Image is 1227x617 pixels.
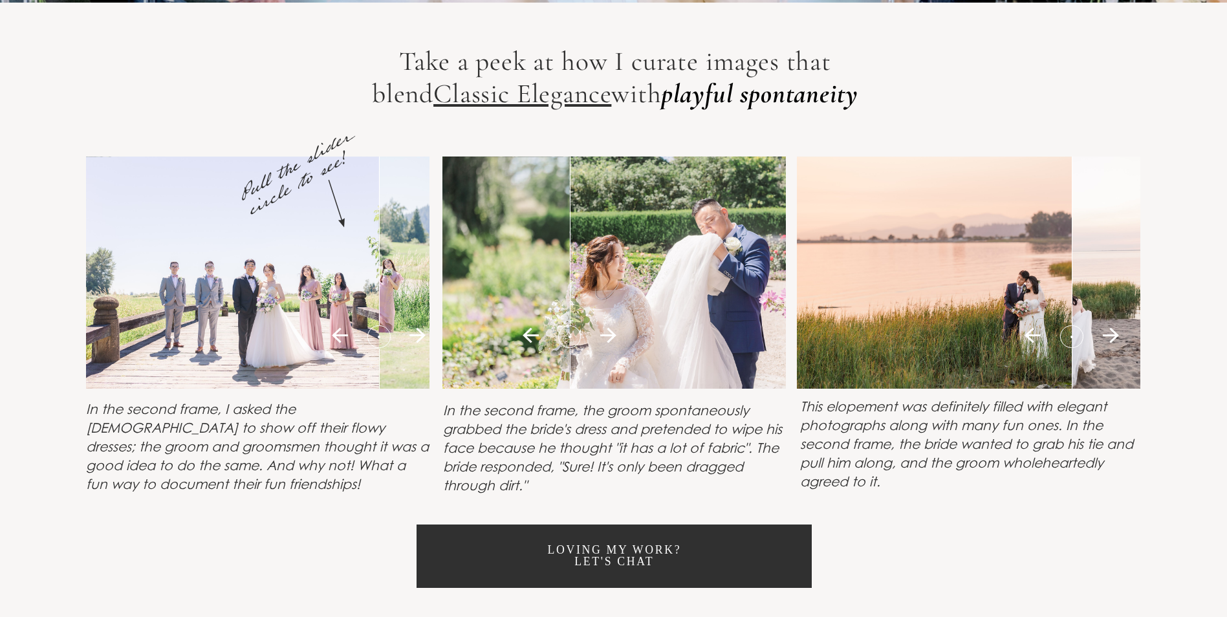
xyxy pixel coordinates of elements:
u: Classic Elegance [433,78,611,110]
img: Bridal party photo at Swaneset golf course wedding [86,157,430,389]
p: Loving my work? [547,545,681,556]
span: Pull the slider circle to see! [233,120,361,225]
em: playful spontaneity [662,78,858,110]
span: Take a peek at how I curate images that blend with [372,45,831,110]
p: Let's chat [547,556,681,568]
a: Loving my work?Let's chat [417,525,812,587]
span: In the second frame, I asked the [DEMOGRAPHIC_DATA] to show off their flowy dresses; the groom an... [86,401,429,492]
span: This elopement was definitely filled with elegant photographs along with many fun ones. In the se... [800,398,1133,489]
span: In the second frame, the groom spontaneously grabbed the bride's dress and pretended to wipe his ... [443,402,782,493]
